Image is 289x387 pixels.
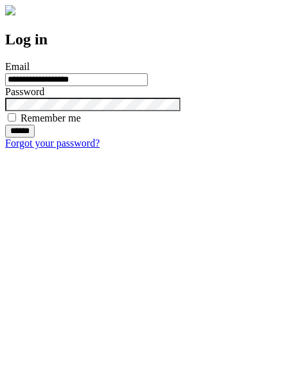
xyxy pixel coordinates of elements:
label: Password [5,86,44,97]
a: Forgot your password? [5,138,100,148]
label: Email [5,61,30,72]
h2: Log in [5,31,284,48]
label: Remember me [21,113,81,123]
img: logo-4e3dc11c47720685a147b03b5a06dd966a58ff35d612b21f08c02c0306f2b779.png [5,5,15,15]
